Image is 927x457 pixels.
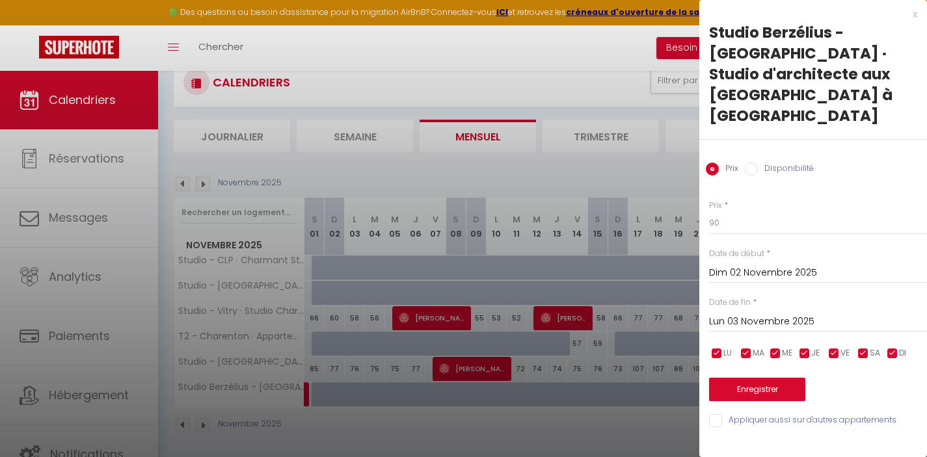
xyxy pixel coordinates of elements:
span: LU [723,347,732,359]
span: MA [753,347,764,359]
button: Ouvrir le widget de chat LiveChat [10,5,49,44]
span: JE [811,347,820,359]
span: ME [782,347,792,359]
span: VE [840,347,850,359]
label: Date de début [709,248,764,260]
label: Prix [719,163,738,177]
label: Prix [709,200,722,212]
div: Studio Berzélius - [GEOGRAPHIC_DATA] · Studio d'architecte aux [GEOGRAPHIC_DATA] à [GEOGRAPHIC_DATA] [709,22,917,126]
label: Date de fin [709,296,751,309]
div: x [699,7,917,22]
span: DI [899,347,906,359]
label: Disponibilité [758,163,814,177]
span: SA [870,347,880,359]
button: Enregistrer [709,378,805,401]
